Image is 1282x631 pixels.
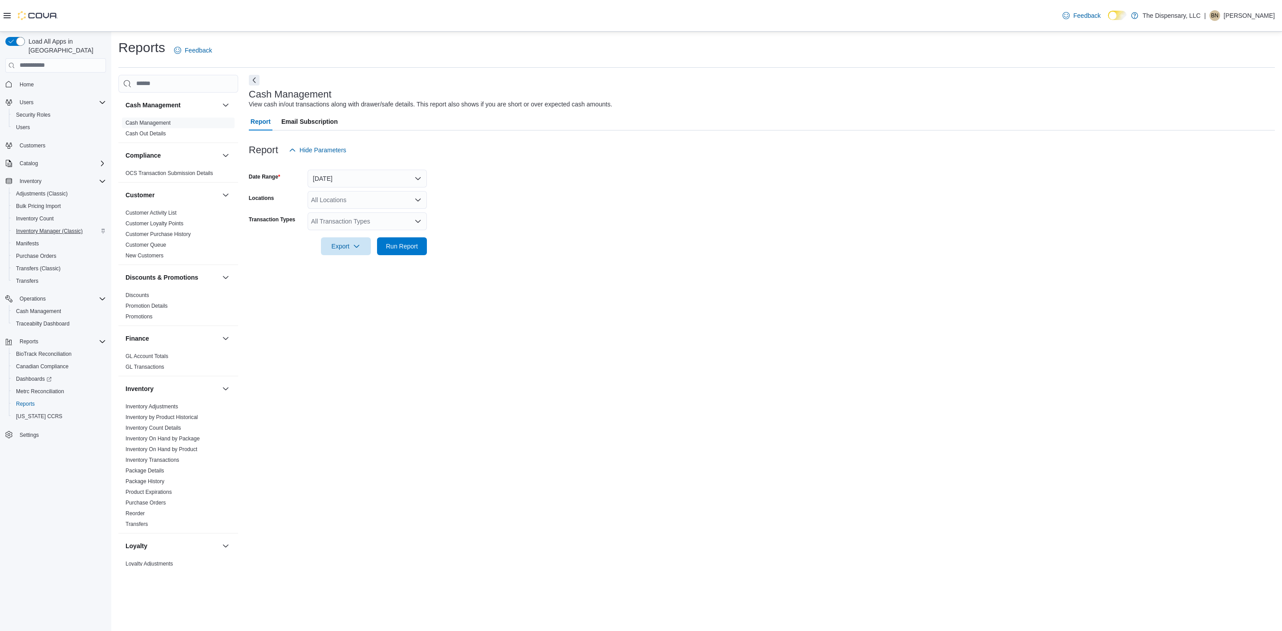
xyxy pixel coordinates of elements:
[126,425,181,431] a: Inventory Count Details
[1224,10,1275,21] p: [PERSON_NAME]
[12,251,106,261] span: Purchase Orders
[16,429,106,440] span: Settings
[126,403,178,410] span: Inventory Adjustments
[12,374,55,384] a: Dashboards
[20,295,46,302] span: Operations
[12,399,106,409] span: Reports
[1108,11,1127,20] input: Dark Mode
[16,140,106,151] span: Customers
[12,386,68,397] a: Metrc Reconciliation
[414,196,422,204] button: Open list of options
[126,191,219,199] button: Customer
[126,435,200,442] span: Inventory On Hand by Package
[126,334,149,343] h3: Finance
[118,401,238,533] div: Inventory
[12,251,60,261] a: Purchase Orders
[9,187,110,200] button: Adjustments (Classic)
[126,510,145,517] span: Reorder
[9,305,110,318] button: Cash Management
[12,306,65,317] a: Cash Management
[1211,10,1219,21] span: BN
[12,349,106,359] span: BioTrack Reconciliation
[126,521,148,528] span: Transfers
[16,176,106,187] span: Inventory
[16,277,38,285] span: Transfers
[300,146,346,155] span: Hide Parameters
[126,210,177,216] a: Customer Activity List
[126,499,166,506] span: Purchase Orders
[12,318,106,329] span: Traceabilty Dashboard
[12,213,106,224] span: Inventory Count
[126,446,197,452] a: Inventory On Hand by Product
[126,101,181,110] h3: Cash Management
[126,478,164,485] span: Package History
[20,338,38,345] span: Reports
[12,122,106,133] span: Users
[18,11,58,20] img: Cova
[126,478,164,484] a: Package History
[16,124,30,131] span: Users
[249,89,332,100] h3: Cash Management
[20,432,39,439] span: Settings
[16,293,106,304] span: Operations
[220,150,231,161] button: Compliance
[126,313,153,320] a: Promotions
[16,79,106,90] span: Home
[16,400,35,407] span: Reports
[20,160,38,167] span: Catalog
[12,361,72,372] a: Canadian Compliance
[126,170,213,177] span: OCS Transaction Submission Details
[126,231,191,238] span: Customer Purchase History
[16,350,72,358] span: BioTrack Reconciliation
[220,190,231,200] button: Customer
[321,237,371,255] button: Export
[126,446,197,453] span: Inventory On Hand by Product
[118,168,238,182] div: Compliance
[118,290,238,326] div: Discounts & Promotions
[9,109,110,121] button: Security Roles
[170,41,215,59] a: Feedback
[118,558,238,583] div: Loyalty
[16,203,61,210] span: Bulk Pricing Import
[2,293,110,305] button: Operations
[126,541,147,550] h3: Loyalty
[118,118,238,142] div: Cash Management
[126,220,183,227] a: Customer Loyalty Points
[12,226,106,236] span: Inventory Manager (Classic)
[1209,10,1220,21] div: Benjamin Nichols
[9,225,110,237] button: Inventory Manager (Classic)
[12,226,86,236] a: Inventory Manager (Classic)
[126,191,154,199] h3: Customer
[16,293,49,304] button: Operations
[126,489,172,495] a: Product Expirations
[12,276,42,286] a: Transfers
[2,428,110,441] button: Settings
[118,39,165,57] h1: Reports
[16,308,61,315] span: Cash Management
[126,170,213,176] a: OCS Transaction Submission Details
[16,336,106,347] span: Reports
[2,335,110,348] button: Reports
[1059,7,1104,24] a: Feedback
[25,37,106,55] span: Load All Apps in [GEOGRAPHIC_DATA]
[2,78,110,91] button: Home
[126,231,191,237] a: Customer Purchase History
[386,242,418,251] span: Run Report
[5,74,106,464] nav: Complex example
[118,208,238,265] div: Customer
[9,385,110,398] button: Metrc Reconciliation
[16,228,83,235] span: Inventory Manager (Classic)
[12,213,57,224] a: Inventory Count
[126,101,219,110] button: Cash Management
[12,361,106,372] span: Canadian Compliance
[185,46,212,55] span: Feedback
[12,386,106,397] span: Metrc Reconciliation
[9,262,110,275] button: Transfers (Classic)
[126,468,164,474] a: Package Details
[16,320,69,327] span: Traceabilty Dashboard
[9,318,110,330] button: Traceabilty Dashboard
[126,424,181,432] span: Inventory Count Details
[126,456,179,464] span: Inventory Transactions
